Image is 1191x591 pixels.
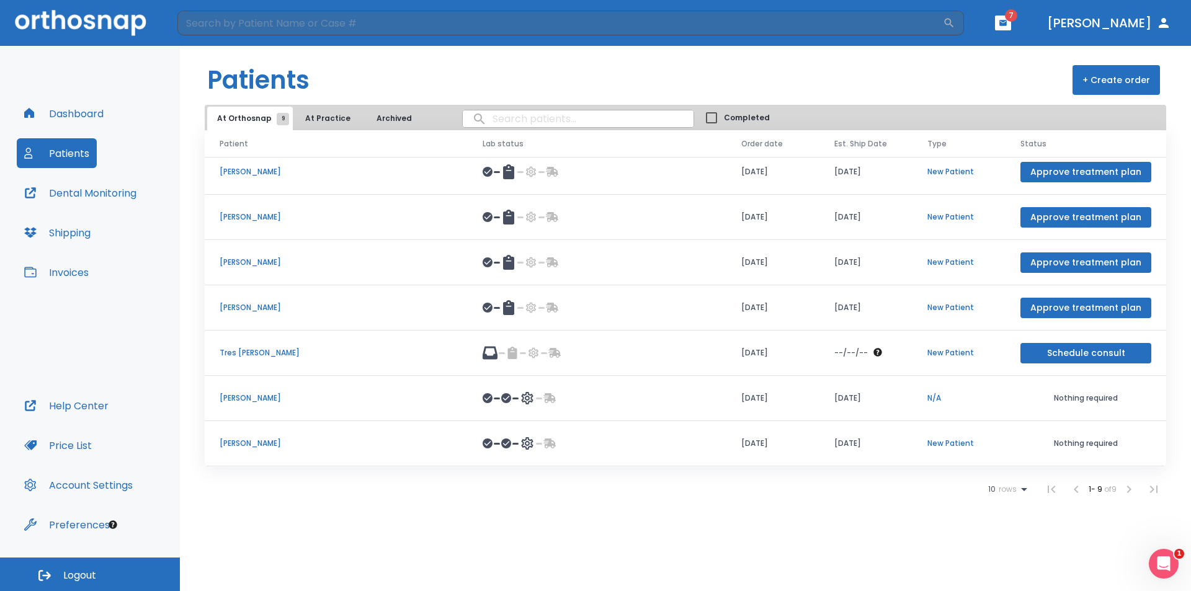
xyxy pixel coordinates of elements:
span: Completed [724,112,770,123]
span: Logout [63,569,96,582]
td: [DATE] [726,195,819,240]
p: --/--/-- [834,347,868,358]
button: [PERSON_NAME] [1042,12,1176,34]
p: New Patient [927,166,991,177]
button: Approve treatment plan [1020,162,1151,182]
button: Shipping [17,218,98,247]
button: Approve treatment plan [1020,207,1151,228]
p: [PERSON_NAME] [220,393,453,404]
p: New Patient [927,438,991,449]
iframe: Intercom live chat [1149,549,1179,579]
span: 7 [1005,9,1017,22]
button: Archived [363,107,425,130]
button: Patients [17,138,97,168]
button: Approve treatment plan [1020,298,1151,318]
input: search [463,107,694,131]
span: 1 [1174,549,1184,559]
span: 9 [277,113,289,125]
input: Search by Patient Name or Case # [177,11,943,35]
h1: Patients [207,61,310,99]
button: Price List [17,430,99,460]
button: Dental Monitoring [17,178,144,208]
p: Tres [PERSON_NAME] [220,347,453,358]
td: [DATE] [726,331,819,376]
span: Type [927,138,947,149]
button: Dashboard [17,99,111,128]
p: N/A [927,393,991,404]
span: Patient [220,138,248,149]
td: [DATE] [726,421,819,466]
td: [DATE] [726,149,819,195]
span: of 9 [1104,484,1117,494]
button: Invoices [17,257,96,287]
td: [DATE] [726,285,819,331]
td: [DATE] [726,240,819,285]
p: [PERSON_NAME] [220,302,453,313]
p: Nothing required [1020,438,1151,449]
button: Schedule consult [1020,343,1151,363]
button: Preferences [17,510,117,540]
span: Lab status [483,138,524,149]
span: rows [996,485,1017,494]
button: Help Center [17,391,116,420]
p: Nothing required [1020,393,1151,404]
p: [PERSON_NAME] [220,166,453,177]
div: The date will be available after approving treatment plan [834,347,898,358]
td: [DATE] [819,421,912,466]
span: Order date [741,138,783,149]
div: tabs [207,107,427,130]
span: Est. Ship Date [834,138,887,149]
p: New Patient [927,302,991,313]
button: Account Settings [17,470,140,500]
div: Tooltip anchor [107,519,118,530]
td: [DATE] [819,195,912,240]
span: At Orthosnap [217,113,283,124]
span: 1 - 9 [1089,484,1104,494]
p: [PERSON_NAME] [220,211,453,223]
td: [DATE] [819,285,912,331]
td: [DATE] [819,149,912,195]
td: [DATE] [819,376,912,421]
p: [PERSON_NAME] [220,438,453,449]
td: [DATE] [726,376,819,421]
td: [DATE] [819,240,912,285]
span: Status [1020,138,1046,149]
p: New Patient [927,347,991,358]
span: 10 [988,485,996,494]
button: + Create order [1073,65,1160,95]
button: Approve treatment plan [1020,252,1151,273]
p: New Patient [927,257,991,268]
img: Orthosnap [15,10,146,35]
p: New Patient [927,211,991,223]
p: [PERSON_NAME] [220,257,453,268]
button: At Practice [295,107,360,130]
